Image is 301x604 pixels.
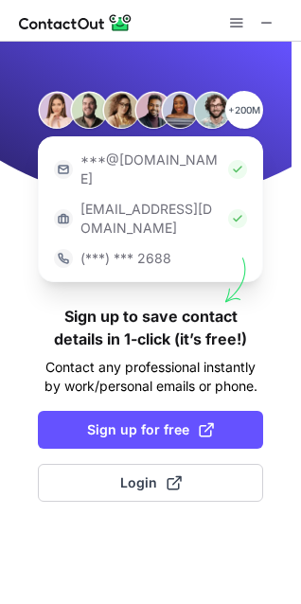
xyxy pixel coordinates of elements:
h1: Sign up to save contact details in 1-click (it’s free!) [38,305,263,350]
img: https://contactout.com/extension/app/static/media/login-phone-icon.bacfcb865e29de816d437549d7f4cb... [54,249,73,268]
p: [EMAIL_ADDRESS][DOMAIN_NAME] [80,200,221,238]
img: Person #5 [161,91,199,129]
img: https://contactout.com/extension/app/static/media/login-work-icon.638a5007170bc45168077fde17b29a1... [54,209,73,228]
span: Sign up for free [87,420,214,439]
p: +200M [225,91,263,129]
img: Check Icon [228,209,247,228]
p: Contact any professional instantly by work/personal emails or phone. [38,358,263,396]
img: Person #1 [38,91,76,129]
img: Person #2 [70,91,108,129]
img: ContactOut v5.3.10 [19,11,133,34]
button: Sign up for free [38,411,263,449]
img: Check Icon [228,160,247,179]
p: ***@[DOMAIN_NAME] [80,151,221,188]
button: Login [38,464,263,502]
span: Login [120,473,182,492]
img: Person #3 [102,91,140,129]
img: Person #6 [193,91,231,129]
img: Person #4 [134,91,172,129]
img: https://contactout.com/extension/app/static/media/login-email-icon.f64bce713bb5cd1896fef81aa7b14a... [54,160,73,179]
